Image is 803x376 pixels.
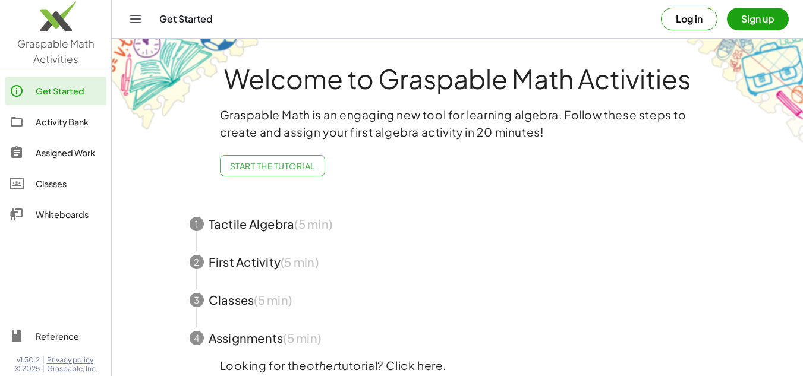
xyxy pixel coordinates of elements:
span: | [42,355,45,365]
span: Graspable, Inc. [47,364,97,374]
a: Get Started [5,77,106,105]
a: Classes [5,169,106,198]
div: Whiteboards [36,207,102,222]
div: Classes [36,176,102,191]
button: 2First Activity(5 min) [175,243,740,281]
a: Privacy policy [47,355,97,365]
div: Get Started [36,84,102,98]
a: Whiteboards [5,200,106,229]
a: Reference [5,322,106,350]
div: Assigned Work [36,146,102,160]
button: Start the Tutorial [220,155,325,176]
span: Start the Tutorial [230,160,315,171]
img: get-started-bg-ul-Ceg4j33I.png [112,37,260,132]
a: Assigned Work [5,138,106,167]
div: 3 [190,293,204,307]
div: 4 [190,331,204,345]
button: Sign up [727,8,789,30]
button: 3Classes(5 min) [175,281,740,319]
button: 1Tactile Algebra(5 min) [175,205,740,243]
button: Log in [661,8,717,30]
div: Reference [36,329,102,343]
span: | [42,364,45,374]
a: Activity Bank [5,108,106,136]
h1: Welcome to Graspable Math Activities [168,65,748,92]
p: Graspable Math is an engaging new tool for learning algebra. Follow these steps to create and ass... [220,106,695,141]
div: 2 [190,255,204,269]
button: 4Assignments(5 min) [175,319,740,357]
p: Looking for the tutorial? Click here. [220,357,695,374]
span: Graspable Math Activities [17,37,95,65]
button: Toggle navigation [126,10,145,29]
div: Activity Bank [36,115,102,129]
span: v1.30.2 [17,355,40,365]
div: 1 [190,217,204,231]
em: other [307,358,338,372]
span: © 2025 [14,364,40,374]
